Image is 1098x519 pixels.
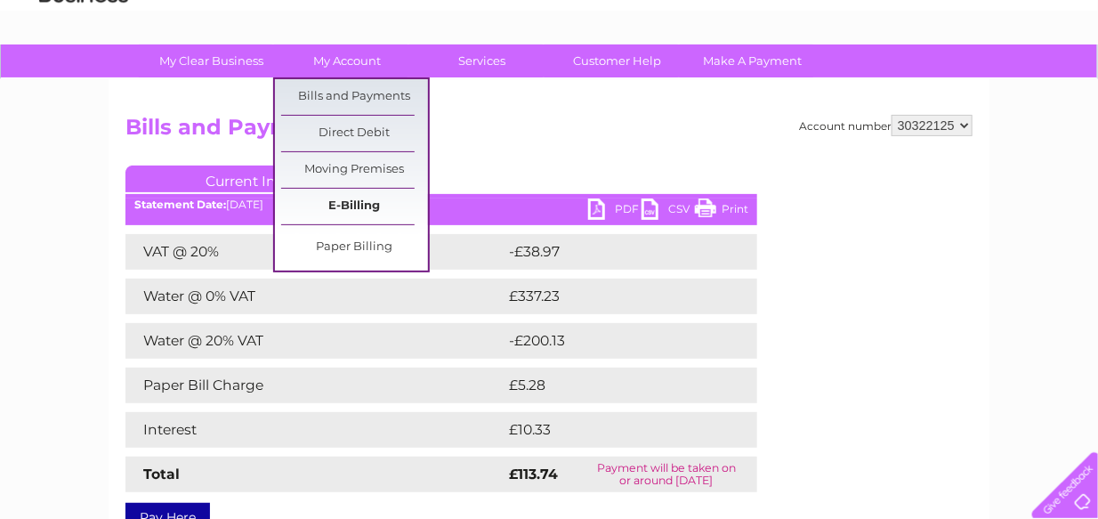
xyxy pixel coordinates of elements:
a: 0333 014 3131 [763,9,885,31]
a: Print [695,199,748,224]
td: £337.23 [505,279,724,314]
a: Paper Billing [281,230,428,265]
a: Moving Premises [281,152,428,188]
a: Contact [980,76,1023,89]
a: Customer Help [545,45,691,77]
a: Bills and Payments [281,79,428,115]
td: Interest [125,412,505,448]
a: Water [785,76,819,89]
a: My Account [274,45,421,77]
a: PDF [588,199,642,224]
td: £10.33 [505,412,720,448]
td: Water @ 0% VAT [125,279,505,314]
b: Statement Date: [134,198,226,211]
a: Direct Debit [281,116,428,151]
div: Clear Business is a trading name of Verastar Limited (registered in [GEOGRAPHIC_DATA] No. 3667643... [130,10,971,86]
a: Make A Payment [680,45,827,77]
td: VAT @ 20% [125,234,505,270]
img: logo.png [38,46,129,101]
a: Log out [1039,76,1081,89]
a: CSV [642,199,695,224]
strong: Total [143,466,180,483]
td: Paper Bill Charge [125,368,505,403]
td: £5.28 [505,368,715,403]
a: Telecoms [879,76,932,89]
a: My Clear Business [139,45,286,77]
a: Blog [943,76,969,89]
h2: Bills and Payments [125,115,973,149]
td: Payment will be taken on or around [DATE] [576,457,757,492]
div: Account number [799,115,973,136]
a: Services [409,45,556,77]
a: E-Billing [281,189,428,224]
strong: £113.74 [509,466,558,483]
a: Energy [829,76,868,89]
td: -£200.13 [505,323,727,359]
a: Current Invoice [125,166,392,192]
div: [DATE] [125,199,757,211]
td: Water @ 20% VAT [125,323,505,359]
td: -£38.97 [505,234,724,270]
